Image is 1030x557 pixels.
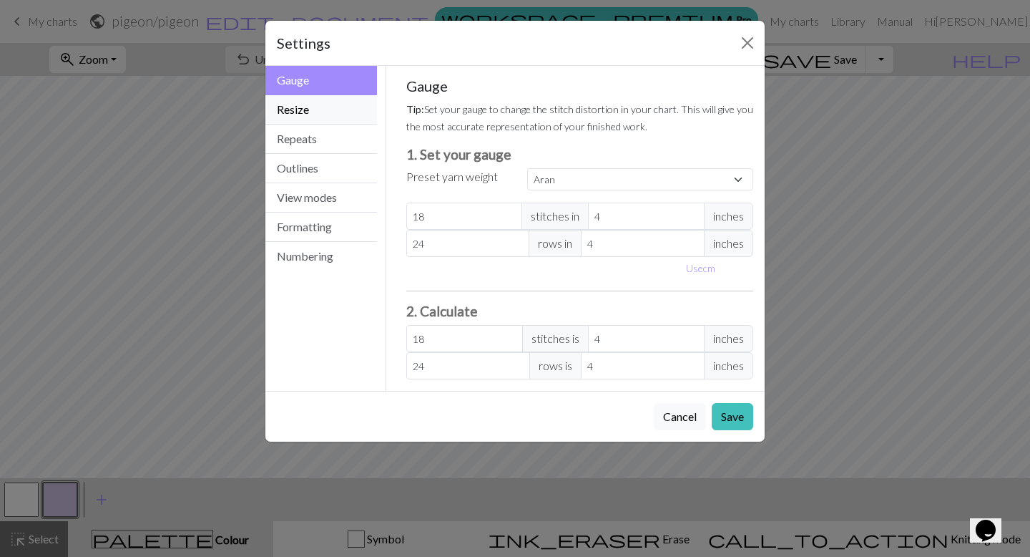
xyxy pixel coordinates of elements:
[704,325,753,352] span: inches
[970,500,1016,543] iframe: chat widget
[265,95,377,125] button: Resize
[265,66,377,95] button: Gauge
[736,32,759,54] button: Close
[704,230,753,257] span: inches
[406,103,424,115] strong: Tip:
[522,325,589,352] span: stitches is
[406,103,753,132] small: Set your gauge to change the stitch distortion in your chart. This will give you the most accurat...
[406,168,498,185] label: Preset yarn weight
[265,242,377,271] button: Numbering
[277,32,330,54] h5: Settings
[265,154,377,183] button: Outlines
[680,257,722,279] button: Usecm
[712,403,753,430] button: Save
[654,403,706,430] button: Cancel
[704,203,753,230] span: inches
[529,352,582,379] span: rows is
[265,213,377,242] button: Formatting
[265,183,377,213] button: View modes
[406,77,754,95] h5: Gauge
[406,303,754,319] h3: 2. Calculate
[529,230,582,257] span: rows in
[521,203,589,230] span: stitches in
[704,352,753,379] span: inches
[265,125,377,154] button: Repeats
[406,146,754,163] h3: 1. Set your gauge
